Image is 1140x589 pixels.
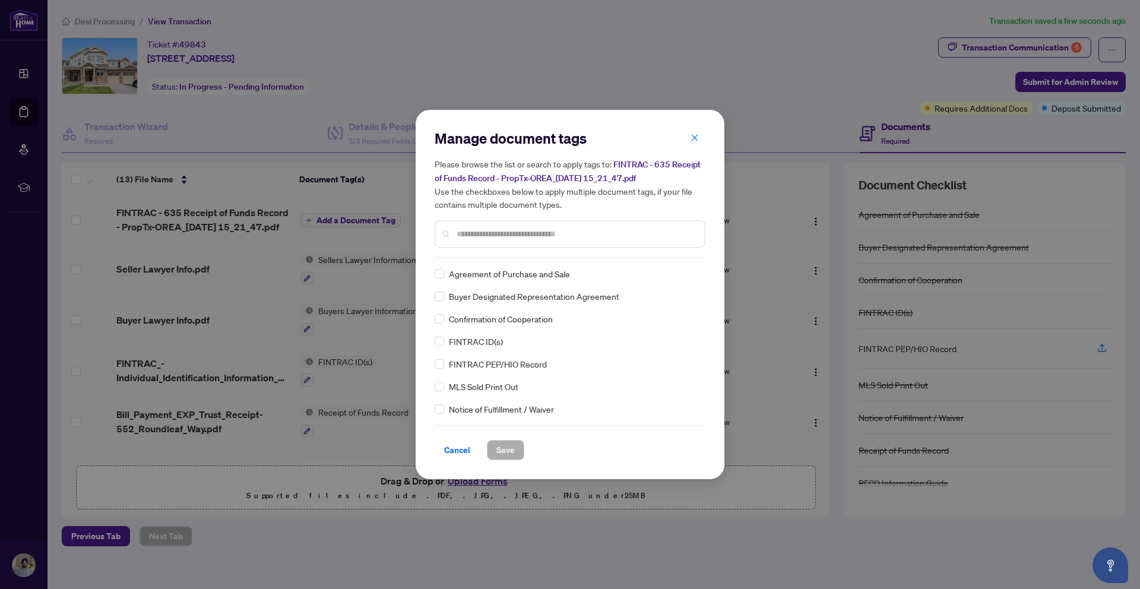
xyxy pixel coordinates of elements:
[435,440,480,460] button: Cancel
[435,157,705,211] h5: Please browse the list or search to apply tags to: Use the checkboxes below to apply multiple doc...
[449,357,547,370] span: FINTRAC PEP/HIO Record
[449,267,570,280] span: Agreement of Purchase and Sale
[449,290,619,303] span: Buyer Designated Representation Agreement
[691,134,699,142] span: close
[449,335,503,348] span: FINTRAC ID(s)
[449,312,553,325] span: Confirmation of Cooperation
[449,380,518,393] span: MLS Sold Print Out
[435,129,705,148] h2: Manage document tags
[444,441,470,460] span: Cancel
[487,440,524,460] button: Save
[449,403,554,416] span: Notice of Fulfillment / Waiver
[1092,547,1128,583] button: Open asap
